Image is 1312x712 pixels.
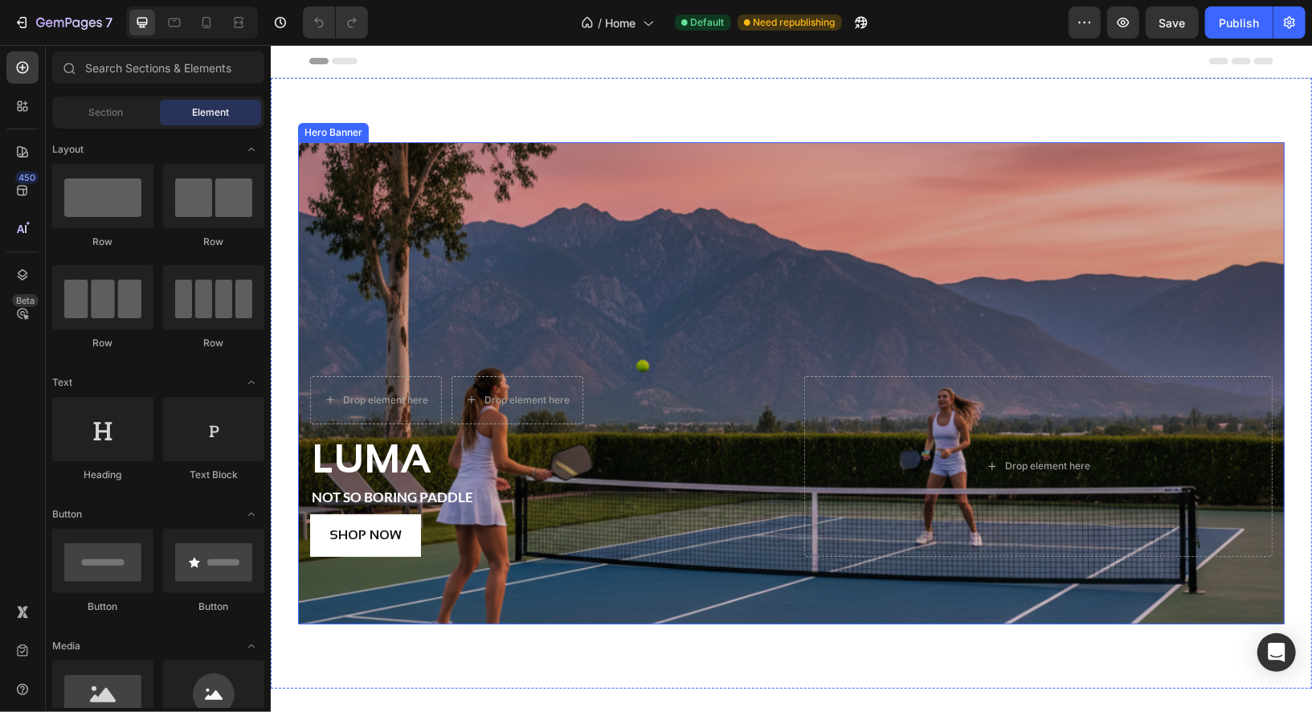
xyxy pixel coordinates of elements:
[192,105,229,120] span: Element
[163,468,264,482] div: Text Block
[239,633,264,659] span: Toggle open
[89,105,124,120] span: Section
[105,13,112,32] p: 7
[52,639,80,653] span: Media
[239,501,264,527] span: Toggle open
[52,507,82,522] span: Button
[52,142,84,157] span: Layout
[734,415,819,428] div: Drop element here
[691,15,725,30] span: Default
[239,137,264,162] span: Toggle open
[1219,14,1259,31] div: Publish
[271,45,1312,712] iframe: Design area
[163,235,264,249] div: Row
[52,51,264,84] input: Search Sections & Elements
[52,235,153,249] div: Row
[1159,16,1186,30] span: Save
[754,15,836,30] span: Need republishing
[15,171,39,184] div: 450
[163,599,264,614] div: Button
[599,14,603,31] span: /
[6,6,120,39] button: 7
[163,336,264,350] div: Row
[1257,633,1296,672] div: Open Intercom Messenger
[52,599,153,614] div: Button
[303,6,368,39] div: Undo/Redo
[12,294,39,307] div: Beta
[52,468,153,482] div: Heading
[1205,6,1273,39] button: Publish
[1146,6,1199,39] button: Save
[52,375,72,390] span: Text
[606,14,636,31] span: Home
[239,370,264,395] span: Toggle open
[52,336,153,350] div: Row
[31,80,95,95] div: Hero Banner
